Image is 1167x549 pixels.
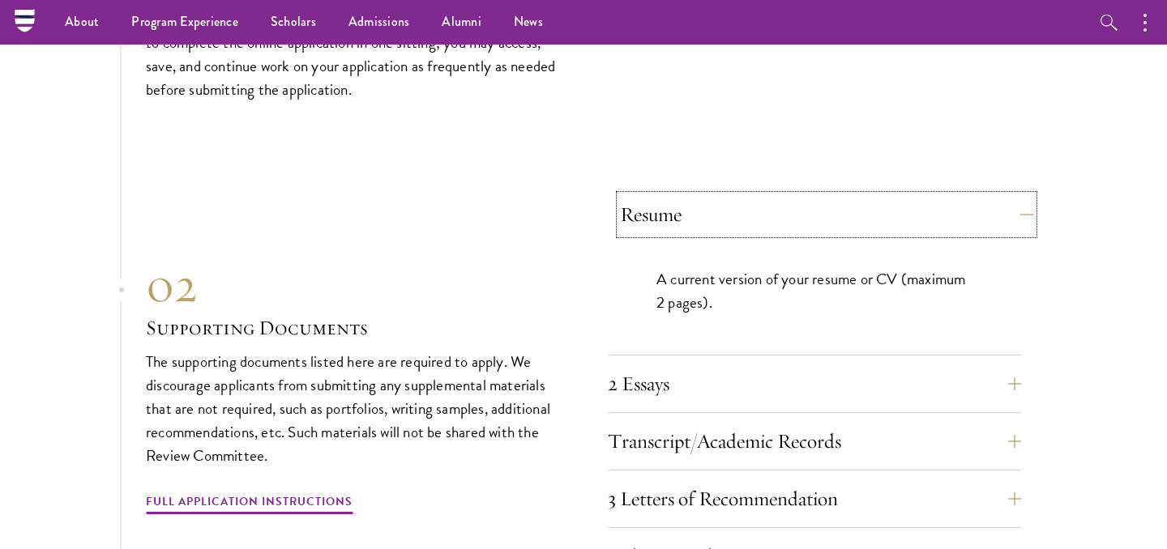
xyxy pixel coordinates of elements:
p: A current version of your resume or CV (maximum 2 pages). [656,267,972,314]
button: Transcript/Academic Records [608,422,1021,461]
button: 3 Letters of Recommendation [608,479,1021,518]
a: Full Application Instructions [146,492,353,517]
div: 02 [146,256,559,314]
p: The supporting documents listed here are required to apply. We discourage applicants from submitt... [146,350,559,467]
button: 2 Essays [608,364,1021,403]
button: Resume [620,195,1033,234]
h3: Supporting Documents [146,314,559,342]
